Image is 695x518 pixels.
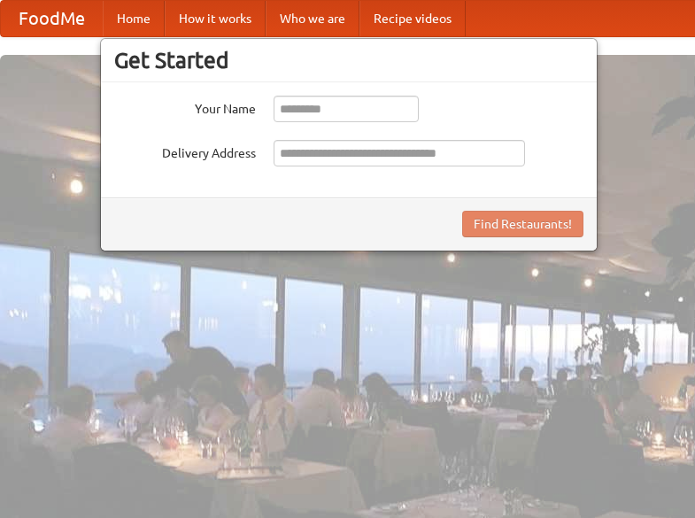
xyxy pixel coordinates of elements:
[114,47,583,73] h3: Get Started
[165,1,266,36] a: How it works
[1,1,103,36] a: FoodMe
[462,211,583,237] button: Find Restaurants!
[114,140,256,162] label: Delivery Address
[103,1,165,36] a: Home
[114,96,256,118] label: Your Name
[359,1,466,36] a: Recipe videos
[266,1,359,36] a: Who we are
